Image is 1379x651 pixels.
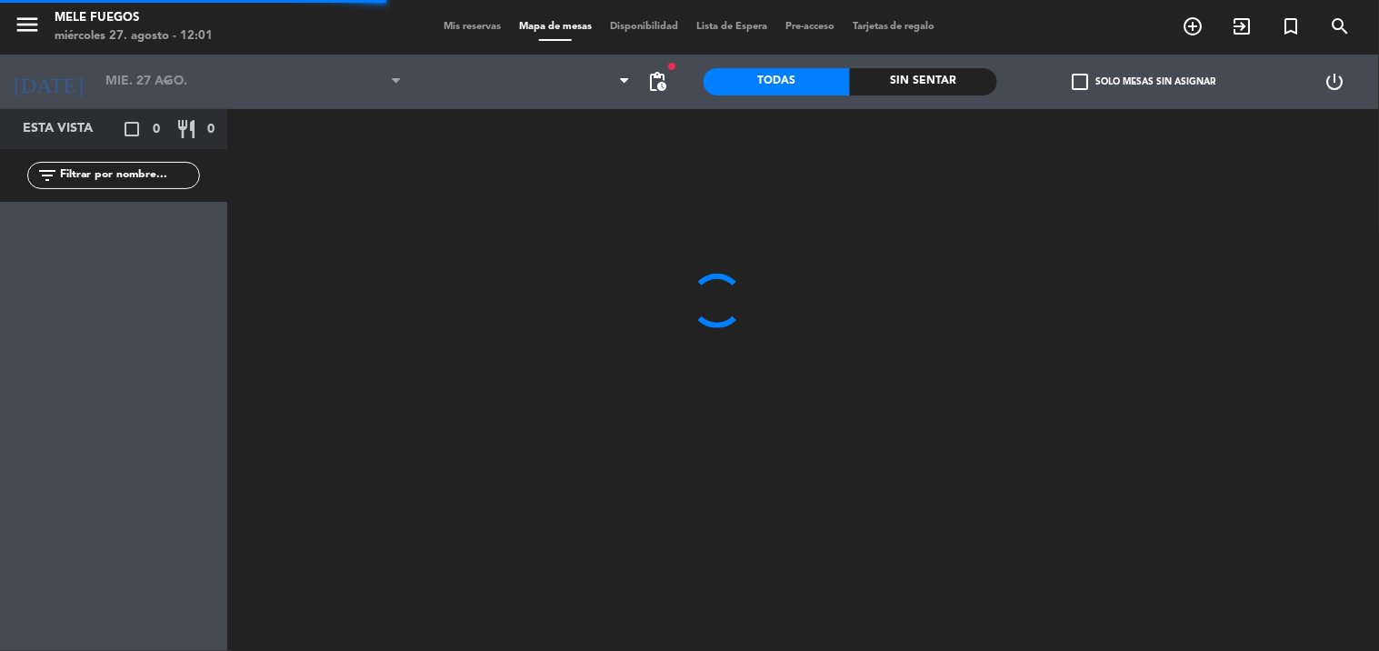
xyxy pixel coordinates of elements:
i: turned_in_not [1281,15,1303,37]
i: exit_to_app [1232,15,1254,37]
i: crop_square [121,118,143,140]
div: miércoles 27. agosto - 12:01 [55,27,213,45]
input: Filtrar por nombre... [58,165,199,185]
i: power_settings_new [1324,71,1346,93]
i: restaurant [175,118,197,140]
button: menu [14,11,41,45]
span: Pre-acceso [776,22,844,32]
span: Mapa de mesas [510,22,601,32]
div: Esta vista [9,118,131,140]
i: arrow_drop_down [155,71,177,93]
i: add_circle_outline [1183,15,1204,37]
span: Disponibilidad [601,22,687,32]
i: search [1330,15,1352,37]
span: 0 [207,119,215,140]
span: Tarjetas de regalo [844,22,944,32]
span: pending_actions [647,71,669,93]
span: 0 [153,119,160,140]
span: check_box_outline_blank [1072,74,1088,90]
span: Mis reservas [435,22,510,32]
i: filter_list [36,165,58,186]
div: Mele Fuegos [55,9,213,27]
div: Sin sentar [850,68,997,95]
label: Solo mesas sin asignar [1072,74,1215,90]
i: menu [14,11,41,38]
span: fiber_manual_record [667,61,678,72]
div: Todas [704,68,851,95]
span: Lista de Espera [687,22,776,32]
